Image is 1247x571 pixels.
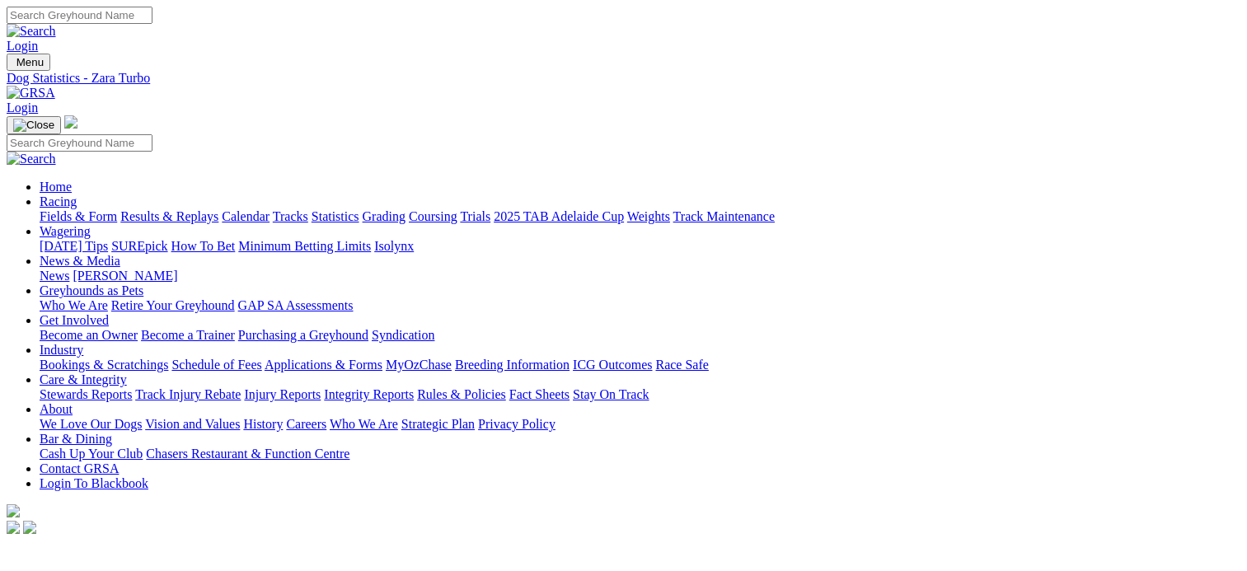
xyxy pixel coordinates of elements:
[455,358,570,372] a: Breeding Information
[409,209,457,223] a: Coursing
[40,358,168,372] a: Bookings & Scratchings
[7,54,50,71] button: Toggle navigation
[286,417,326,431] a: Careers
[243,417,283,431] a: History
[374,239,414,253] a: Isolynx
[111,239,167,253] a: SUREpick
[417,387,506,401] a: Rules & Policies
[509,387,570,401] a: Fact Sheets
[673,209,775,223] a: Track Maintenance
[655,358,708,372] a: Race Safe
[40,402,73,416] a: About
[40,447,1240,461] div: Bar & Dining
[146,447,349,461] a: Chasers Restaurant & Function Centre
[372,328,434,342] a: Syndication
[244,387,321,401] a: Injury Reports
[135,387,241,401] a: Track Injury Rebate
[40,269,1240,283] div: News & Media
[145,417,240,431] a: Vision and Values
[460,209,490,223] a: Trials
[273,209,308,223] a: Tracks
[478,417,556,431] a: Privacy Policy
[40,447,143,461] a: Cash Up Your Club
[40,254,120,268] a: News & Media
[40,224,91,238] a: Wagering
[40,283,143,297] a: Greyhounds as Pets
[312,209,359,223] a: Statistics
[40,328,1240,343] div: Get Involved
[40,328,138,342] a: Become an Owner
[7,7,152,24] input: Search
[40,209,117,223] a: Fields & Form
[238,239,371,253] a: Minimum Betting Limits
[40,432,112,446] a: Bar & Dining
[40,358,1240,372] div: Industry
[40,476,148,490] a: Login To Blackbook
[7,86,55,101] img: GRSA
[627,209,670,223] a: Weights
[494,209,624,223] a: 2025 TAB Adelaide Cup
[573,358,652,372] a: ICG Outcomes
[7,152,56,166] img: Search
[401,417,475,431] a: Strategic Plan
[40,417,1240,432] div: About
[16,56,44,68] span: Menu
[23,521,36,534] img: twitter.svg
[40,313,109,327] a: Get Involved
[7,504,20,517] img: logo-grsa-white.png
[40,239,1240,254] div: Wagering
[265,358,382,372] a: Applications & Forms
[40,343,83,357] a: Industry
[40,387,132,401] a: Stewards Reports
[386,358,452,372] a: MyOzChase
[7,24,56,39] img: Search
[363,209,406,223] a: Grading
[64,115,77,129] img: logo-grsa-white.png
[7,101,38,115] a: Login
[7,71,1240,86] a: Dog Statistics - Zara Turbo
[573,387,649,401] a: Stay On Track
[40,298,108,312] a: Who We Are
[238,298,354,312] a: GAP SA Assessments
[40,417,142,431] a: We Love Our Dogs
[40,180,72,194] a: Home
[7,39,38,53] a: Login
[13,119,54,132] img: Close
[7,116,61,134] button: Toggle navigation
[40,239,108,253] a: [DATE] Tips
[171,358,261,372] a: Schedule of Fees
[330,417,398,431] a: Who We Are
[141,328,235,342] a: Become a Trainer
[222,209,270,223] a: Calendar
[324,387,414,401] a: Integrity Reports
[40,269,69,283] a: News
[171,239,236,253] a: How To Bet
[7,134,152,152] input: Search
[120,209,218,223] a: Results & Replays
[7,521,20,534] img: facebook.svg
[40,194,77,208] a: Racing
[40,298,1240,313] div: Greyhounds as Pets
[40,372,127,386] a: Care & Integrity
[40,387,1240,402] div: Care & Integrity
[73,269,177,283] a: [PERSON_NAME]
[40,461,119,475] a: Contact GRSA
[111,298,235,312] a: Retire Your Greyhound
[238,328,368,342] a: Purchasing a Greyhound
[40,209,1240,224] div: Racing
